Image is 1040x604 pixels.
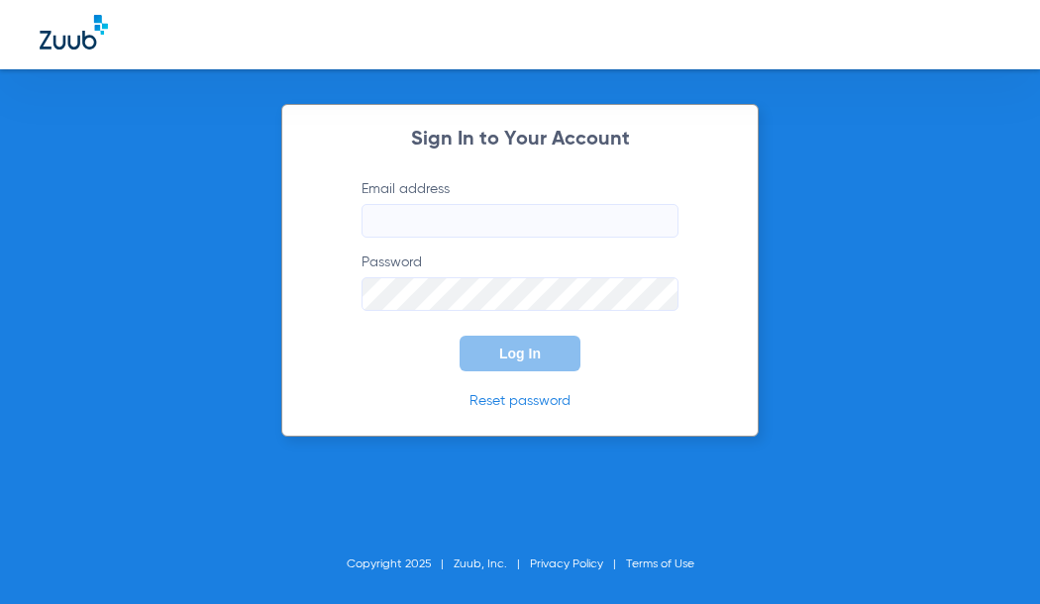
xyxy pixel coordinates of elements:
img: Zuub Logo [40,15,108,50]
h2: Sign In to Your Account [332,130,708,150]
a: Privacy Policy [530,558,603,570]
li: Copyright 2025 [347,554,454,574]
a: Reset password [469,394,571,408]
label: Email address [362,179,678,238]
button: Log In [460,336,580,371]
span: Log In [499,346,541,361]
a: Terms of Use [626,558,694,570]
input: Email address [362,204,678,238]
input: Password [362,277,678,311]
label: Password [362,252,678,311]
li: Zuub, Inc. [454,554,530,574]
